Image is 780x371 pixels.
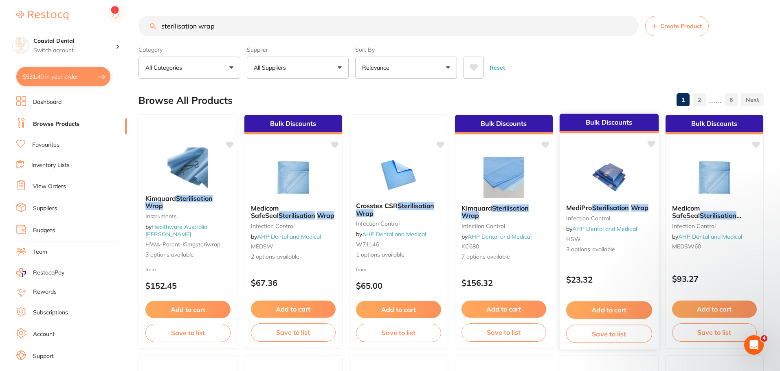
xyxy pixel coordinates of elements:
em: Sterilisation [176,194,213,202]
a: Healthware Australia [PERSON_NAME] [145,223,207,238]
small: infection control [461,223,547,229]
a: Support [33,352,54,360]
span: Medicom SafeSeal [251,204,279,220]
span: by [356,231,426,238]
small: infection control [251,223,336,229]
span: HSW [566,235,581,243]
span: Kimguard [461,204,492,212]
label: Category [138,46,240,53]
p: Switch account [33,46,116,55]
a: View Orders [33,182,66,191]
span: RestocqPay [33,269,64,277]
label: Sort By [355,46,457,53]
a: Rewards [33,288,57,296]
span: Kimguard [145,194,176,202]
span: by [251,233,321,240]
button: Save to list [566,325,652,343]
button: Add to cart [356,301,441,318]
em: Wrap [672,219,690,227]
button: Add to cart [566,301,652,319]
a: Subscriptions [33,309,68,317]
span: Crosstex CSR [356,202,398,210]
input: Search Products [138,16,639,36]
small: infection control [672,223,757,229]
span: MediPro [566,204,592,212]
div: Bulk Discounts [560,114,659,133]
p: $67.36 [251,278,336,288]
span: KC680 [461,243,479,250]
button: Add to cart [672,301,757,318]
span: 4 [761,335,767,342]
div: Bulk Discounts [244,115,343,134]
a: Account [33,330,55,338]
a: Restocq Logo [16,6,68,25]
em: Wrap [145,202,163,210]
button: Reset [487,57,508,79]
b: Medicom SafeSeal Sterilisation Wrap 60cm x 60cm - Pack of 250 [672,204,757,220]
button: All Categories [138,57,240,79]
a: AHP Dental and Medical [678,233,742,240]
span: by [461,233,532,240]
a: RestocqPay [16,268,64,277]
span: 1 options available [356,251,441,259]
a: Team [33,248,47,256]
em: Wrap [461,211,479,220]
button: Relevance [355,57,457,79]
button: Save to list [356,324,441,342]
img: Medicom SafeSeal Sterilisation Wrap 60cm x 60cm - Pack of 250 [688,157,741,198]
a: Favourites [32,141,59,149]
b: Kimguard Sterilisation Wrap [145,195,231,210]
span: from [356,266,367,272]
img: Crosstex CSR Sterilisation Wrap [372,155,425,195]
span: 60cm x 60cm - Pack of 250 [672,219,752,235]
button: $531.40 in your order [16,67,110,86]
em: Sterilisation [592,204,629,212]
a: Browse Products [33,120,79,128]
span: by [672,233,742,240]
span: by [145,223,207,238]
b: MediPro Sterilisation Wrap [566,204,652,212]
a: AHP Dental and Medical [362,231,426,238]
small: Instruments [145,213,231,220]
span: MEDSW [251,243,273,250]
em: Sterilisation [279,211,315,220]
a: Budgets [33,226,55,235]
button: All Suppliers [247,57,349,79]
iframe: Intercom live chat [744,335,764,355]
img: Restocq Logo [16,11,68,20]
a: Inventory Lists [31,161,70,169]
span: 7 options available [461,253,547,261]
h2: Browse All Products [138,95,233,106]
a: Suppliers [33,204,57,213]
button: Save to list [461,323,547,341]
em: Wrap [356,209,374,217]
p: $93.27 [672,274,757,283]
span: Create Product [660,23,702,29]
a: AHP Dental and Medical [468,233,532,240]
a: 1 [677,92,690,108]
em: Sterilisation [700,211,736,220]
button: Add to cart [461,301,547,318]
p: All Suppliers [254,64,289,72]
img: Coastal Dental [13,37,29,54]
span: 2 options available [251,253,336,261]
span: 3 options available [566,246,652,254]
label: Supplier [247,46,349,53]
b: Crosstex CSR Sterilisation Wrap [356,202,441,217]
button: Save to list [672,323,757,341]
b: Kimguard Sterilisation Wrap [461,204,547,220]
a: 6 [725,92,738,108]
img: MediPro Sterilisation Wrap [582,156,636,198]
a: Dashboard [33,98,62,106]
img: RestocqPay [16,268,26,277]
span: MEDSW60 [672,243,701,250]
h4: Coastal Dental [33,37,116,45]
p: $152.45 [145,281,231,290]
button: Create Product [645,16,709,36]
button: Save to list [251,323,336,341]
p: ...... [709,95,721,105]
em: Wrap [317,211,334,220]
a: AHP Dental and Medical [257,233,321,240]
div: Bulk Discounts [455,115,553,134]
p: All Categories [145,64,185,72]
